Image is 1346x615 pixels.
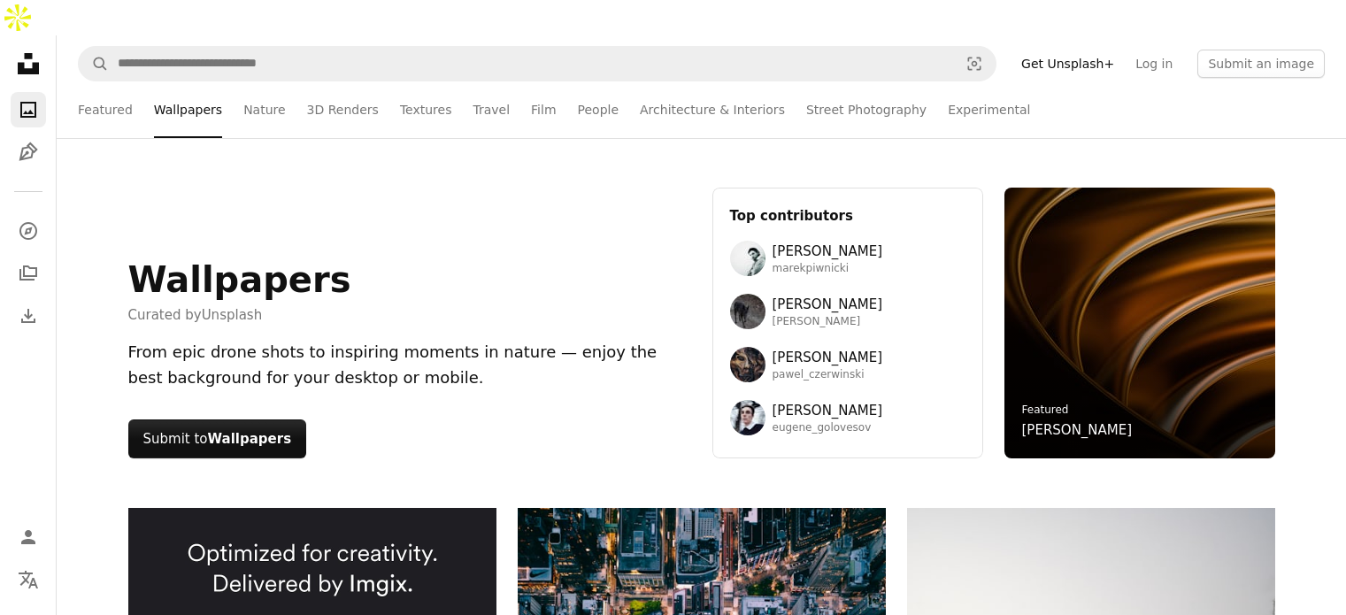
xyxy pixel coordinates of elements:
[1011,50,1125,78] a: Get Unsplash+
[730,400,965,435] a: Avatar of user Eugene Golovesov[PERSON_NAME]eugene_golovesov
[128,258,351,301] h1: Wallpapers
[948,81,1030,138] a: Experimental
[773,294,883,315] span: [PERSON_NAME]
[578,81,619,138] a: People
[307,81,379,138] a: 3D Renders
[730,241,965,276] a: Avatar of user Marek Piwnicki[PERSON_NAME]marekpiwnicki
[128,419,307,458] button: Submit toWallpapers
[1125,50,1183,78] a: Log in
[773,315,883,329] span: [PERSON_NAME]
[773,347,883,368] span: [PERSON_NAME]
[773,262,883,276] span: marekpiwnicki
[79,47,109,81] button: Search Unsplash
[473,81,510,138] a: Travel
[773,400,883,421] span: [PERSON_NAME]
[11,213,46,249] a: Explore
[11,519,46,555] a: Log in / Sign up
[1197,50,1325,78] button: Submit an image
[531,81,556,138] a: Film
[11,562,46,597] button: Language
[773,241,883,262] span: [PERSON_NAME]
[128,304,351,326] span: Curated by
[11,92,46,127] a: Photos
[11,135,46,170] a: Illustrations
[730,205,965,227] h3: Top contributors
[730,400,765,435] img: Avatar of user Eugene Golovesov
[730,294,965,329] a: Avatar of user Wolfgang Hasselmann[PERSON_NAME][PERSON_NAME]
[730,347,765,382] img: Avatar of user Pawel Czerwinski
[730,294,765,329] img: Avatar of user Wolfgang Hasselmann
[11,46,46,85] a: Home — Unsplash
[773,368,883,382] span: pawel_czerwinski
[78,46,996,81] form: Find visuals sitewide
[806,81,927,138] a: Street Photography
[773,421,883,435] span: eugene_golovesov
[11,298,46,334] a: Download History
[202,307,263,323] a: Unsplash
[730,241,765,276] img: Avatar of user Marek Piwnicki
[953,47,996,81] button: Visual search
[208,431,292,447] strong: Wallpapers
[128,340,691,391] div: From epic drone shots to inspiring moments in nature — enjoy the best background for your desktop...
[243,81,285,138] a: Nature
[400,81,452,138] a: Textures
[78,81,133,138] a: Featured
[640,81,785,138] a: Architecture & Interiors
[1022,404,1069,416] a: Featured
[730,347,965,382] a: Avatar of user Pawel Czerwinski[PERSON_NAME]pawel_czerwinski
[1022,419,1133,441] a: [PERSON_NAME]
[11,256,46,291] a: Collections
